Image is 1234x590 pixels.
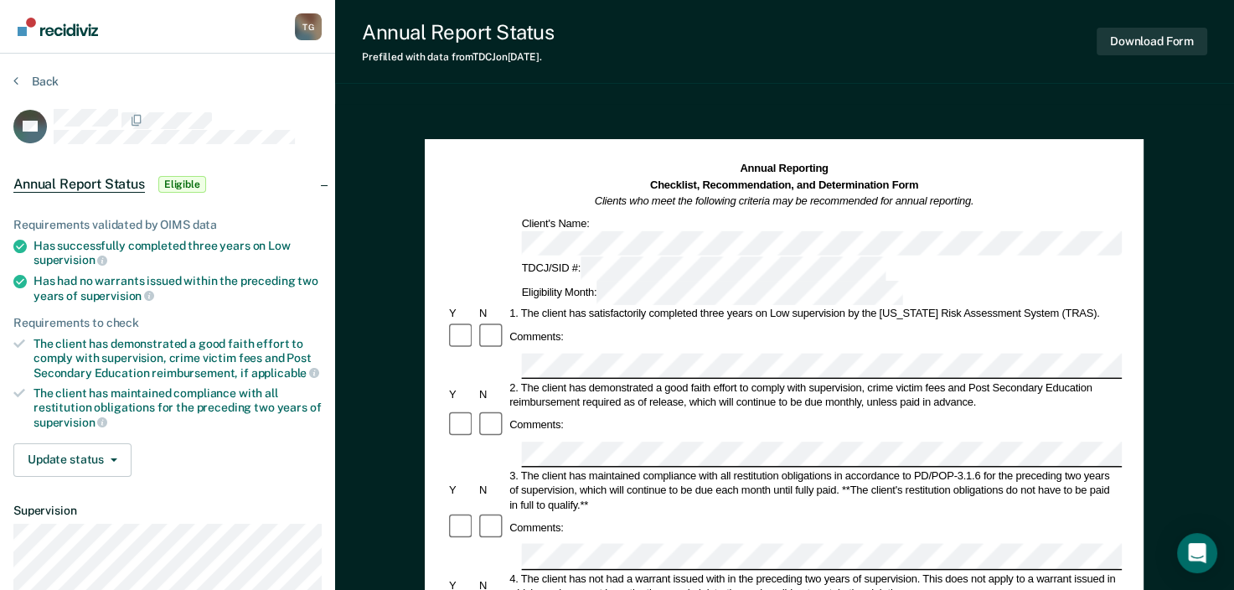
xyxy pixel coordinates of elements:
div: The client has maintained compliance with all restitution obligations for the preceding two years of [34,386,322,429]
button: Back [13,74,59,89]
span: supervision [34,416,107,429]
button: Update status [13,443,132,477]
div: Comments: [508,520,566,535]
div: Has successfully completed three years on Low [34,239,322,267]
div: Y [447,307,477,321]
span: supervision [34,253,107,267]
div: Eligibility Month: [519,281,906,305]
div: N [477,307,507,321]
div: Annual Report Status [362,20,554,44]
div: Requirements validated by OIMS data [13,218,322,232]
div: Requirements to check [13,316,322,330]
button: Profile dropdown button [295,13,322,40]
div: Comments: [508,329,566,344]
div: Y [447,483,477,497]
div: 1. The client has satisfactorily completed three years on Low supervision by the [US_STATE] Risk ... [508,307,1123,321]
div: N [477,483,507,497]
strong: Annual Reporting [741,163,829,174]
span: applicable [251,366,319,380]
button: Download Form [1097,28,1207,55]
img: Recidiviz [18,18,98,36]
em: Clients who meet the following criteria may be recommended for annual reporting. [595,195,974,207]
div: T G [295,13,322,40]
div: The client has demonstrated a good faith effort to comply with supervision, crime victim fees and... [34,337,322,380]
span: Annual Report Status [13,176,145,193]
div: Y [447,387,477,401]
div: Has had no warrants issued within the preceding two years of [34,274,322,303]
dt: Supervision [13,504,322,518]
div: N [477,387,507,401]
div: Open Intercom Messenger [1177,533,1217,573]
div: 3. The client has maintained compliance with all restitution obligations in accordance to PD/POP-... [508,468,1123,512]
div: 2. The client has demonstrated a good faith effort to comply with supervision, crime victim fees ... [508,380,1123,410]
span: Eligible [158,176,206,193]
div: Comments: [508,418,566,432]
span: supervision [80,289,154,303]
div: Prefilled with data from TDCJ on [DATE] . [362,51,554,63]
div: TDCJ/SID #: [519,256,889,281]
strong: Checklist, Recommendation, and Determination Form [650,179,918,190]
